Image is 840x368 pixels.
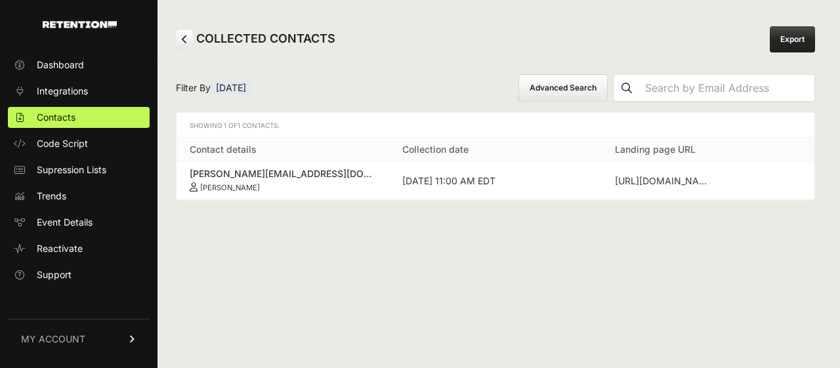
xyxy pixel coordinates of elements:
a: [PERSON_NAME][EMAIL_ADDRESS][DOMAIN_NAME] [PERSON_NAME] [190,167,376,192]
span: Showing 1 of [190,121,280,129]
td: [DATE] 11:00 AM EDT [389,162,602,200]
a: Supression Lists [8,159,150,180]
span: Code Script [37,137,88,150]
input: Search by Email Address [640,75,814,101]
a: Dashboard [8,54,150,75]
span: Contacts [37,111,75,124]
span: Dashboard [37,58,84,72]
a: Trends [8,186,150,207]
a: Landing page URL [615,144,696,155]
span: Support [37,268,72,281]
span: 1 Contacts. [238,121,280,129]
button: Advanced Search [518,74,608,102]
span: Trends [37,190,66,203]
small: [PERSON_NAME] [200,183,260,192]
div: [PERSON_NAME][EMAIL_ADDRESS][DOMAIN_NAME] [190,167,376,180]
a: Support [8,264,150,285]
a: Contact details [190,144,257,155]
a: Export [770,26,815,52]
h2: COLLECTED CONTACTS [176,30,335,49]
span: Event Details [37,216,93,229]
span: Integrations [37,85,88,98]
span: Filter By [176,81,251,94]
span: [DATE] [211,81,251,94]
a: Contacts [8,107,150,128]
a: Code Script [8,133,150,154]
span: MY ACCOUNT [21,333,85,346]
img: Retention.com [43,21,117,28]
a: Integrations [8,81,150,102]
a: Reactivate [8,238,150,259]
a: Collection date [402,144,469,155]
span: Supression Lists [37,163,106,176]
a: MY ACCOUNT [8,319,150,359]
span: Reactivate [37,242,83,255]
a: Event Details [8,212,150,233]
div: https://ycgfunds.com/ [615,174,713,188]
